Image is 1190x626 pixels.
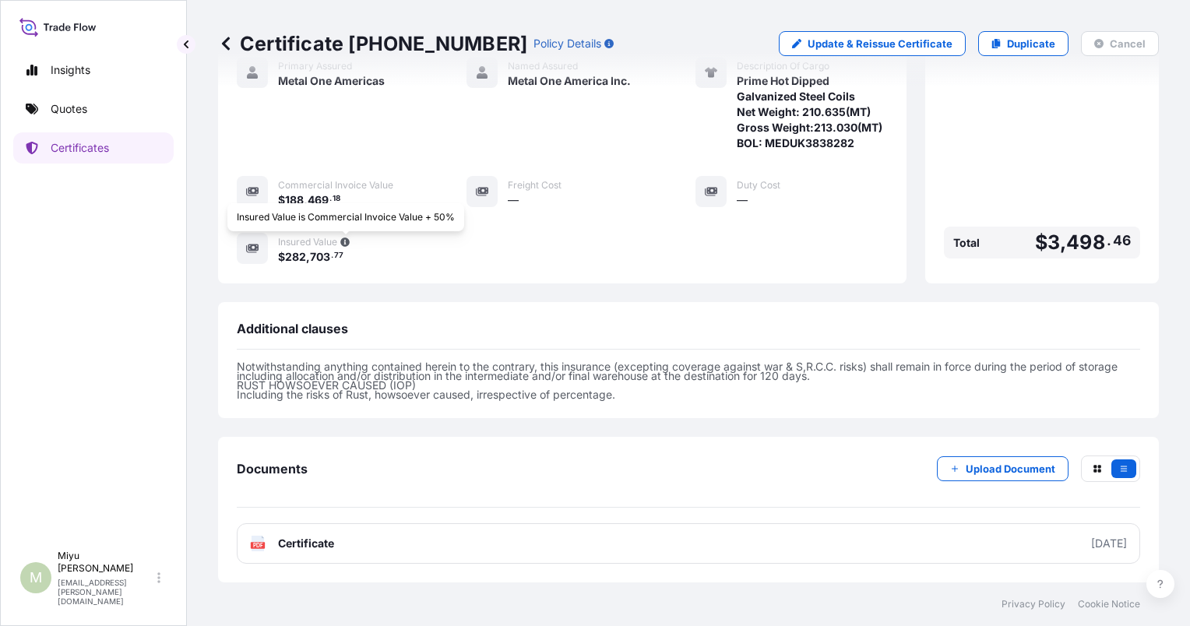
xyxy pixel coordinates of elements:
span: 282 [285,251,306,262]
span: Additional clauses [237,321,348,336]
span: M [30,570,42,586]
span: 469 [308,195,329,206]
a: Update & Reissue Certificate [779,31,966,56]
p: [EMAIL_ADDRESS][PERSON_NAME][DOMAIN_NAME] [58,578,154,606]
p: Notwithstanding anything contained herein to the contrary, this insurance (excepting coverage aga... [237,362,1140,399]
p: Upload Document [966,461,1055,477]
span: Certificate [278,536,334,551]
p: Insights [51,62,90,78]
span: Prime Hot Dipped Galvanized Steel Coils Net Weight: 210.635(MT) Gross Weight:213.030(MT) BOL: MED... [737,73,888,151]
button: Cancel [1081,31,1159,56]
p: Miyu [PERSON_NAME] [58,550,154,575]
a: PDFCertificate[DATE] [237,523,1140,564]
p: Policy Details [533,36,601,51]
span: . [1107,236,1111,245]
span: 3 [1047,233,1060,252]
div: Insured Value is Commercial Invoice Value + 50% [227,203,464,231]
span: , [1060,233,1066,252]
span: $ [278,195,285,206]
span: 703 [310,251,330,262]
span: $ [278,251,285,262]
span: Duty Cost [737,179,780,192]
button: Upload Document [937,456,1069,481]
div: [DATE] [1091,536,1127,551]
span: — [737,192,748,208]
p: Certificates [51,140,109,156]
text: PDF [253,543,263,548]
a: Quotes [13,93,174,125]
span: Freight Cost [508,179,562,192]
span: 77 [334,253,343,258]
span: Total [953,235,980,251]
a: Insights [13,55,174,86]
span: , [304,195,308,206]
span: $ [1035,233,1047,252]
p: Certificate [PHONE_NUMBER] [218,31,527,56]
p: Duplicate [1007,36,1055,51]
p: Cancel [1110,36,1146,51]
span: Documents [237,461,308,477]
a: Cookie Notice [1078,598,1140,610]
p: Quotes [51,101,87,117]
a: Privacy Policy [1002,598,1065,610]
span: . [329,196,332,202]
a: Certificates [13,132,174,164]
span: 18 [333,196,340,202]
p: Update & Reissue Certificate [808,36,952,51]
span: Insured Value [278,236,337,248]
span: Commercial Invoice Value [278,179,393,192]
span: 188 [285,195,304,206]
span: — [508,192,519,208]
span: , [306,251,310,262]
span: . [331,253,333,258]
a: Duplicate [978,31,1069,56]
span: 46 [1113,236,1131,245]
span: 498 [1066,233,1105,252]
